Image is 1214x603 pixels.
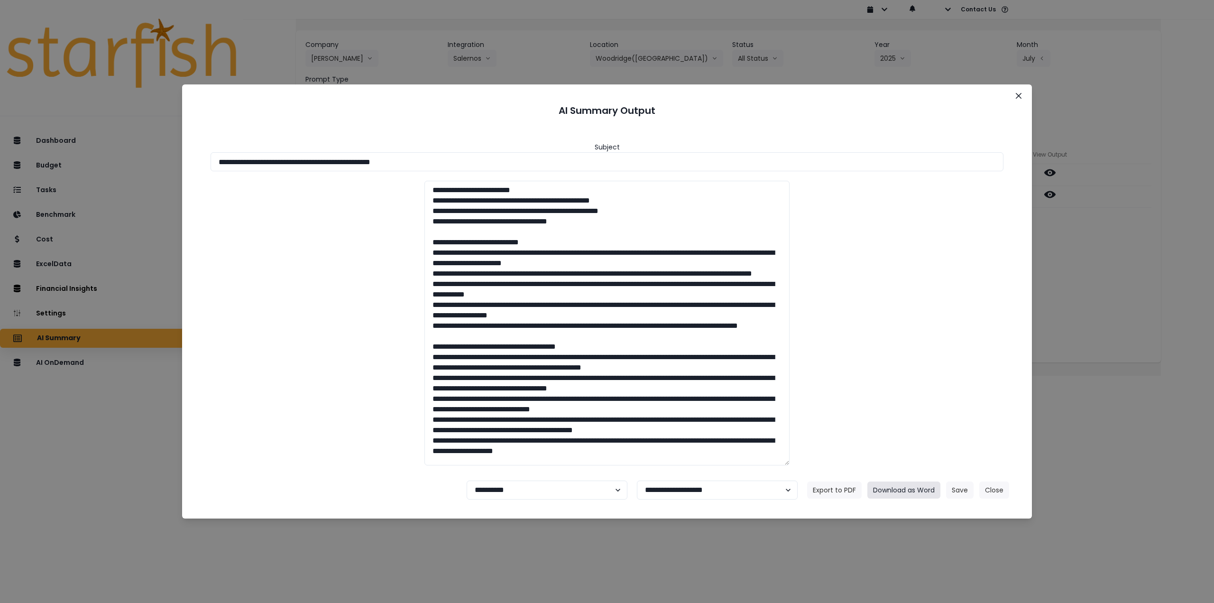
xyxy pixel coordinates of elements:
[946,482,974,499] button: Save
[193,96,1021,125] header: AI Summary Output
[595,142,620,152] header: Subject
[807,482,862,499] button: Export to PDF
[1011,88,1026,103] button: Close
[979,482,1009,499] button: Close
[867,482,940,499] button: Download as Word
